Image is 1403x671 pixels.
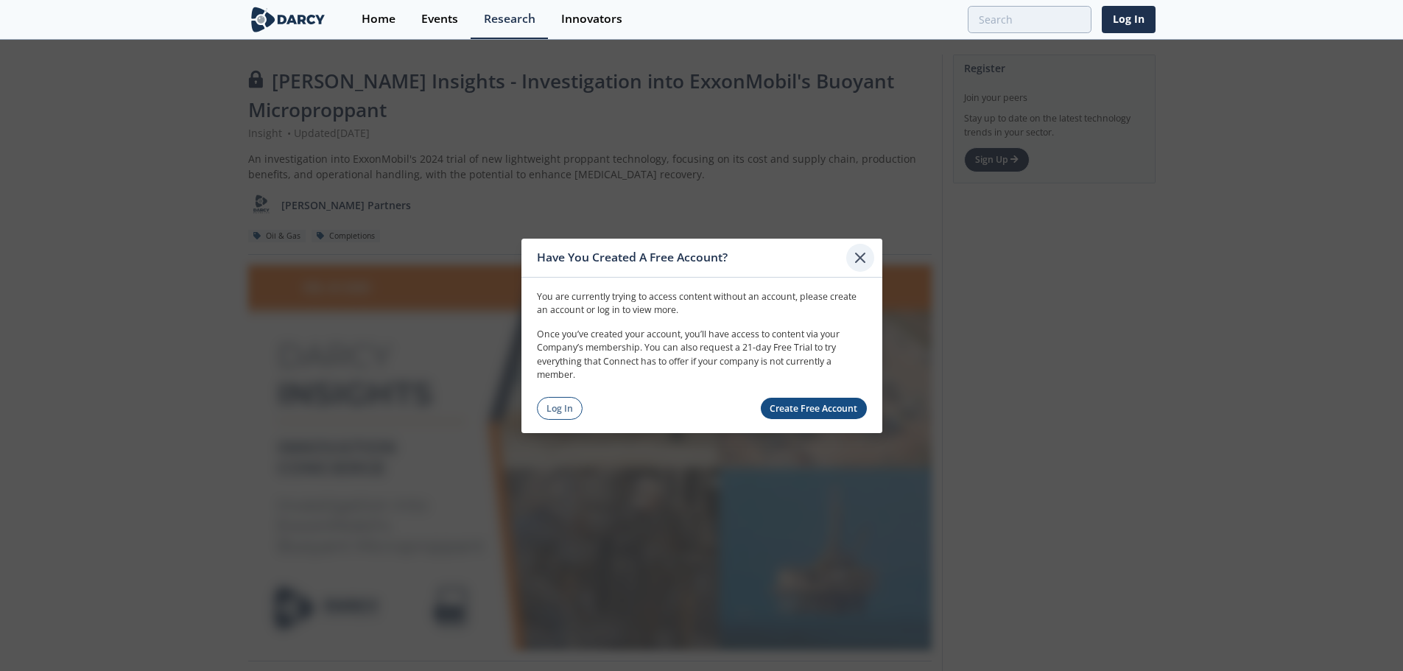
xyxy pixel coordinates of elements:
a: Create Free Account [761,398,867,419]
input: Advanced Search [968,6,1091,33]
a: Log In [1102,6,1156,33]
div: Research [484,13,535,25]
div: Innovators [561,13,622,25]
p: Once you’ve created your account, you’ll have access to content via your Company’s membership. Yo... [537,328,867,382]
div: Have You Created A Free Account? [537,244,847,272]
p: You are currently trying to access content without an account, please create an account or log in... [537,290,867,317]
a: Log In [537,397,583,420]
div: Events [421,13,458,25]
img: logo-wide.svg [248,7,328,32]
div: Home [362,13,395,25]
